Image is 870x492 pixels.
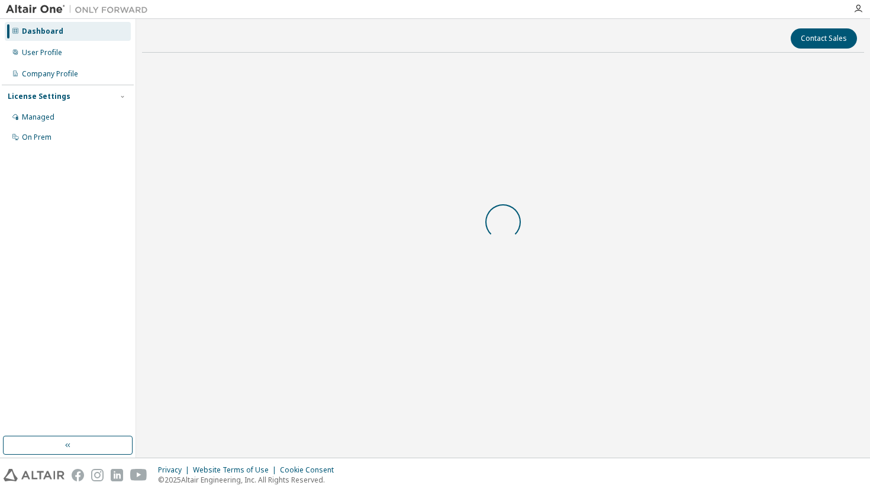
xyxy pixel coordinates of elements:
img: Altair One [6,4,154,15]
div: Cookie Consent [280,465,341,475]
div: Website Terms of Use [193,465,280,475]
img: instagram.svg [91,469,104,481]
button: Contact Sales [791,28,857,49]
div: User Profile [22,48,62,57]
div: Managed [22,112,54,122]
div: Dashboard [22,27,63,36]
img: youtube.svg [130,469,147,481]
img: altair_logo.svg [4,469,65,481]
img: facebook.svg [72,469,84,481]
img: linkedin.svg [111,469,123,481]
div: License Settings [8,92,70,101]
div: Company Profile [22,69,78,79]
p: © 2025 Altair Engineering, Inc. All Rights Reserved. [158,475,341,485]
div: On Prem [22,133,51,142]
div: Privacy [158,465,193,475]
